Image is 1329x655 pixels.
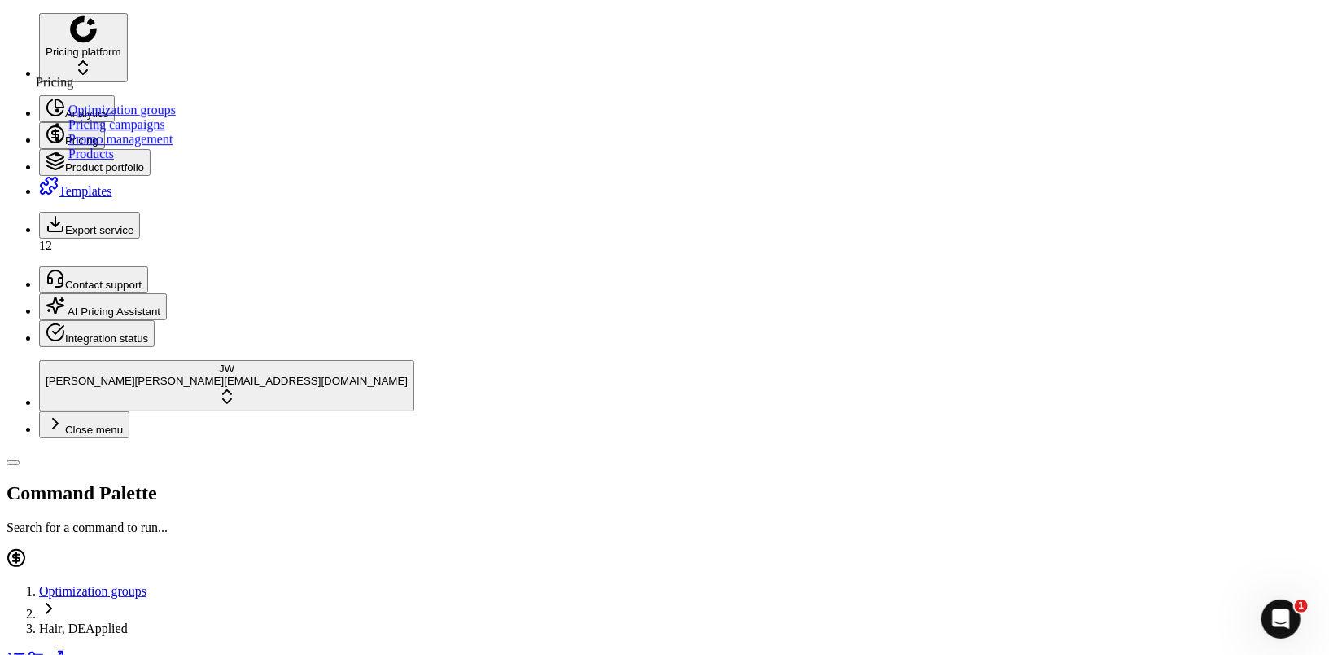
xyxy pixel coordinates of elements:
span: Contact support [65,279,142,291]
span: JW [219,363,234,375]
span: Hair, DEApplied [39,622,1322,636]
span: 1 [1295,600,1308,613]
iframe: Intercom live chat [1261,600,1301,639]
span: Export service [65,224,133,236]
button: Close menu [39,411,129,438]
span: Pricing platform [46,46,121,58]
p: Search for a command to run... [7,521,1322,535]
a: Products [68,147,114,160]
span: AI Pricing Assistant [65,306,160,318]
span: [PERSON_NAME][EMAIL_ADDRESS][DOMAIN_NAME] [135,375,409,387]
span: Integration status [65,332,148,345]
a: Promo management [68,132,173,146]
span: [PERSON_NAME] [46,375,135,387]
span: Templates [59,184,112,198]
button: Toggle Sidebar [7,460,20,465]
button: Export service [39,212,140,239]
a: Templates [39,184,112,198]
span: Applied [85,622,128,635]
button: JW[PERSON_NAME][PERSON_NAME][EMAIL_ADDRESS][DOMAIN_NAME] [39,360,414,411]
span: Hair, DE [39,622,85,635]
button: Contact support [39,266,148,293]
button: Integration status [39,320,155,347]
button: AI Pricing Assistant [39,293,167,320]
button: Pricing platform [39,13,128,82]
a: Optimization groups [68,103,176,116]
div: 12 [39,239,1322,253]
span: Pricing [36,75,73,89]
a: Pricing campaigns [68,117,165,131]
nav: breadcrumb [7,584,1322,636]
h2: Command Palette [7,482,1322,504]
span: Close menu [65,424,123,436]
a: Optimization groups [39,584,146,598]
